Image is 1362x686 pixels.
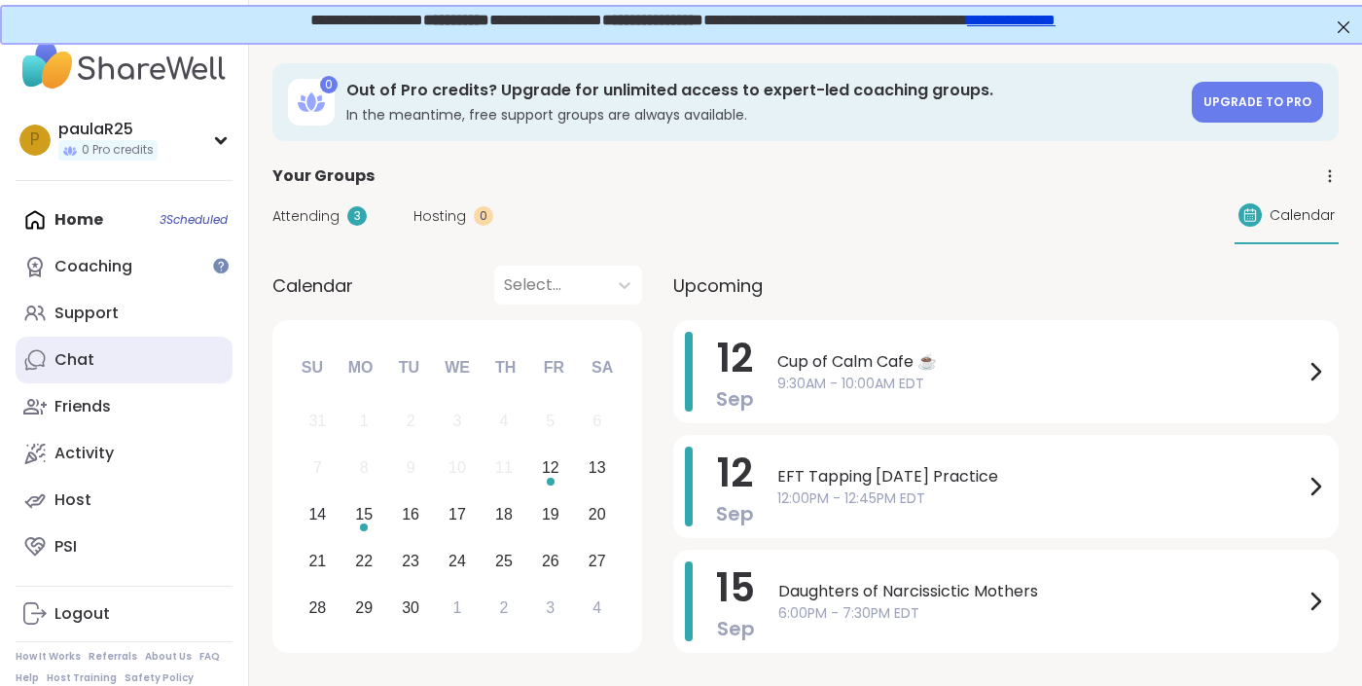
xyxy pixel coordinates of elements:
[484,587,525,629] div: Choose Thursday, October 2nd, 2025
[495,548,513,574] div: 25
[717,615,755,642] span: Sep
[346,80,1180,101] h3: Out of Pro credits? Upgrade for unlimited access to expert-led coaching groups.
[16,650,81,664] a: How It Works
[308,408,326,434] div: 31
[54,396,111,417] div: Friends
[297,494,339,536] div: Choose Sunday, September 14th, 2025
[402,595,419,621] div: 30
[542,454,559,481] div: 12
[16,290,233,337] a: Support
[495,501,513,527] div: 18
[402,548,419,574] div: 23
[777,350,1304,374] span: Cup of Calm Cafe ☕️
[82,142,154,159] span: 0 Pro credits
[589,501,606,527] div: 20
[778,603,1304,624] span: 6:00PM - 7:30PM EDT
[1192,82,1323,123] a: Upgrade to Pro
[47,671,117,685] a: Host Training
[343,587,385,629] div: Choose Monday, September 29th, 2025
[339,346,381,389] div: Mo
[437,540,479,582] div: Choose Wednesday, September 24th, 2025
[576,587,618,629] div: Choose Saturday, October 4th, 2025
[16,671,39,685] a: Help
[16,243,233,290] a: Coaching
[453,408,462,434] div: 3
[499,595,508,621] div: 2
[272,206,340,227] span: Attending
[313,454,322,481] div: 7
[581,346,624,389] div: Sa
[777,488,1304,509] span: 12:00PM - 12:45PM EDT
[529,587,571,629] div: Choose Friday, October 3rd, 2025
[54,303,119,324] div: Support
[390,448,432,489] div: Not available Tuesday, September 9th, 2025
[390,401,432,443] div: Not available Tuesday, September 2nd, 2025
[297,587,339,629] div: Choose Sunday, September 28th, 2025
[546,408,555,434] div: 5
[777,374,1304,394] span: 9:30AM - 10:00AM EDT
[777,465,1304,488] span: EFT Tapping [DATE] Practice
[499,408,508,434] div: 4
[589,548,606,574] div: 27
[54,256,132,277] div: Coaching
[716,385,754,413] span: Sep
[448,548,466,574] div: 24
[407,408,415,434] div: 2
[716,500,754,527] span: Sep
[716,560,755,615] span: 15
[343,448,385,489] div: Not available Monday, September 8th, 2025
[145,650,192,664] a: About Us
[546,595,555,621] div: 3
[213,258,229,273] iframe: Spotlight
[592,408,601,434] div: 6
[297,448,339,489] div: Not available Sunday, September 7th, 2025
[592,595,601,621] div: 4
[16,383,233,430] a: Friends
[437,448,479,489] div: Not available Wednesday, September 10th, 2025
[343,540,385,582] div: Choose Monday, September 22nd, 2025
[58,119,158,140] div: paulaR25
[343,494,385,536] div: Choose Monday, September 15th, 2025
[125,671,194,685] a: Safety Policy
[413,206,466,227] span: Hosting
[16,524,233,570] a: PSI
[390,494,432,536] div: Choose Tuesday, September 16th, 2025
[436,346,479,389] div: We
[54,536,77,558] div: PSI
[355,548,373,574] div: 22
[297,540,339,582] div: Choose Sunday, September 21st, 2025
[484,346,527,389] div: Th
[89,650,137,664] a: Referrals
[291,346,334,389] div: Su
[529,448,571,489] div: Choose Friday, September 12th, 2025
[387,346,430,389] div: Tu
[1270,205,1335,226] span: Calendar
[576,540,618,582] div: Choose Saturday, September 27th, 2025
[355,595,373,621] div: 29
[390,587,432,629] div: Choose Tuesday, September 30th, 2025
[360,454,369,481] div: 8
[16,430,233,477] a: Activity
[673,272,763,299] span: Upcoming
[54,489,91,511] div: Host
[529,494,571,536] div: Choose Friday, September 19th, 2025
[297,401,339,443] div: Not available Sunday, August 31st, 2025
[347,206,367,226] div: 3
[448,501,466,527] div: 17
[576,494,618,536] div: Choose Saturday, September 20th, 2025
[272,164,375,188] span: Your Groups
[30,127,40,153] span: p
[717,331,753,385] span: 12
[390,540,432,582] div: Choose Tuesday, September 23rd, 2025
[320,76,338,93] div: 0
[343,401,385,443] div: Not available Monday, September 1st, 2025
[532,346,575,389] div: Fr
[346,105,1180,125] h3: In the meantime, free support groups are always available.
[589,454,606,481] div: 13
[542,548,559,574] div: 26
[542,501,559,527] div: 19
[16,31,233,99] img: ShareWell Nav Logo
[484,494,525,536] div: Choose Thursday, September 18th, 2025
[529,401,571,443] div: Not available Friday, September 5th, 2025
[54,349,94,371] div: Chat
